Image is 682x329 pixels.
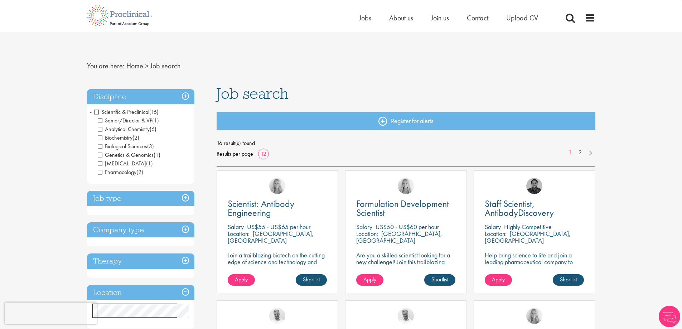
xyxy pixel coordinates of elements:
a: 2 [575,149,585,157]
span: Location: [356,229,378,238]
span: Apply [235,276,248,283]
p: US$55 - US$65 per hour [247,223,310,231]
span: Results per page [217,149,253,159]
span: Location: [228,229,250,238]
a: Scientist: Antibody Engineering [228,199,327,217]
span: Scientific & Preclinical [94,108,149,116]
span: Job search [217,84,289,103]
a: Register for alerts [217,112,595,130]
span: Senior/Director & VP [98,117,159,124]
span: (1) [146,160,153,167]
a: Formulation Development Scientist [356,199,455,217]
a: breadcrumb link [126,61,143,71]
span: (2) [132,134,139,141]
img: Shannon Briggs [398,178,414,194]
a: 1 [565,149,575,157]
p: Help bring science to life and join a leading pharmaceutical company to play a key role in delive... [485,252,584,286]
span: Biochemistry [98,134,139,141]
span: > [145,61,149,71]
a: Staff Scientist, AntibodyDiscovery [485,199,584,217]
a: Jobs [359,13,371,23]
span: Salary [356,223,372,231]
span: Biological Sciences [98,142,147,150]
p: [GEOGRAPHIC_DATA], [GEOGRAPHIC_DATA] [228,229,314,245]
a: Apply [485,274,512,286]
span: Laboratory Technician [98,160,153,167]
p: Are you a skilled scientist looking for a new challenge? Join this trailblazing biotech on the cu... [356,252,455,286]
span: Staff Scientist, AntibodyDiscovery [485,198,554,219]
span: Formulation Development Scientist [356,198,449,219]
h3: Therapy [87,253,194,269]
a: Apply [228,274,255,286]
p: Join a trailblazing biotech on the cutting edge of science and technology and make a change in th... [228,252,327,279]
span: Salary [228,223,244,231]
span: Job search [150,61,180,71]
span: Senior/Director & VP [98,117,152,124]
span: - [90,106,92,117]
span: (3) [147,142,154,150]
span: Apply [363,276,376,283]
img: Joshua Bye [269,308,285,324]
span: Biochemistry [98,134,132,141]
a: Contact [467,13,488,23]
a: Join us [431,13,449,23]
img: Shannon Briggs [526,308,542,324]
span: Analytical Chemistry [98,125,156,133]
iframe: reCAPTCHA [5,303,97,324]
span: (1) [154,151,160,159]
img: Shannon Briggs [269,178,285,194]
span: Location: [485,229,507,238]
a: Shortlist [424,274,455,286]
p: Highly Competitive [504,223,552,231]
a: Upload CV [506,13,538,23]
a: Shortlist [296,274,327,286]
span: Analytical Chemistry [98,125,150,133]
span: Scientific & Preclinical [94,108,159,116]
a: About us [389,13,413,23]
p: [GEOGRAPHIC_DATA], [GEOGRAPHIC_DATA] [485,229,571,245]
h3: Discipline [87,89,194,105]
span: (16) [149,108,159,116]
h3: Company type [87,222,194,238]
span: Pharmacology [98,168,143,176]
h3: Location [87,285,194,300]
span: (2) [136,168,143,176]
span: [MEDICAL_DATA] [98,160,146,167]
span: You are here: [87,61,125,71]
a: Apply [356,274,383,286]
span: Pharmacology [98,168,136,176]
h3: Job type [87,191,194,206]
img: Chatbot [659,306,680,327]
p: [GEOGRAPHIC_DATA], [GEOGRAPHIC_DATA] [356,229,442,245]
a: 12 [258,150,269,158]
span: Apply [492,276,505,283]
span: Genetics & Genomics [98,151,154,159]
span: 16 result(s) found [217,138,595,149]
span: Biological Sciences [98,142,154,150]
span: (1) [152,117,159,124]
img: Mike Raletz [526,178,542,194]
span: Salary [485,223,501,231]
img: Joshua Bye [398,308,414,324]
a: Shortlist [553,274,584,286]
span: Scientist: Antibody Engineering [228,198,294,219]
span: (6) [150,125,156,133]
p: US$50 - US$60 per hour [376,223,439,231]
span: Genetics & Genomics [98,151,160,159]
